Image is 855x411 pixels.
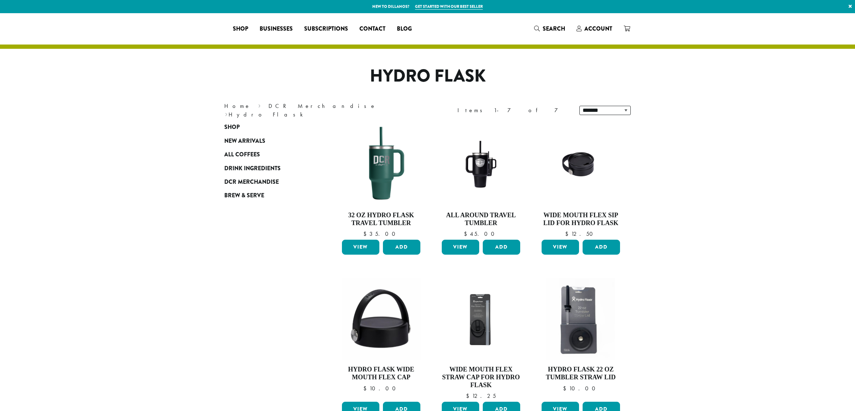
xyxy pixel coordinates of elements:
[440,134,522,196] img: T32_Black_1200x900.jpg
[563,385,569,392] span: $
[224,120,310,134] a: Shop
[225,108,227,119] span: ›
[397,25,412,33] span: Blog
[224,161,310,175] a: Drink Ingredients
[224,137,265,146] span: New Arrivals
[340,212,422,227] h4: 32 oz Hydro Flask Travel Tumbler
[224,134,310,148] a: New Arrivals
[584,25,612,33] span: Account
[268,102,376,110] a: DCR Merchandise
[304,25,348,33] span: Subscriptions
[219,66,636,87] h1: Hydro Flask
[224,164,281,173] span: Drink Ingredients
[563,385,599,392] bdi: 10.00
[464,230,470,238] span: $
[540,278,622,399] a: Hydro Flask 22 oz Tumbler Straw Lid $10.00
[260,25,293,33] span: Businesses
[224,102,251,110] a: Home
[583,240,620,255] button: Add
[224,191,264,200] span: Brew & Serve
[528,23,571,35] a: Search
[466,392,496,400] bdi: 12.25
[342,240,379,255] a: View
[540,124,622,237] a: Wide Mouth Flex Sip Lid for Hydro Flask $12.50
[363,385,399,392] bdi: 10.00
[359,25,385,33] span: Contact
[540,278,622,360] img: 22oz-Tumbler-Straw-Lid-Hydro-Flask-300x300.jpg
[543,25,565,33] span: Search
[258,99,261,110] span: ›
[224,189,310,202] a: Brew & Serve
[442,240,479,255] a: View
[415,4,483,10] a: Get started with our best seller
[224,150,260,159] span: All Coffees
[483,240,520,255] button: Add
[542,240,579,255] a: View
[340,124,422,237] a: 32 oz Hydro Flask Travel Tumbler $35.00
[440,212,522,227] h4: All Around Travel Tumbler
[363,230,369,238] span: $
[540,212,622,227] h4: Wide Mouth Flex Sip Lid for Hydro Flask
[565,230,571,238] span: $
[540,366,622,381] h4: Hydro Flask 22 oz Tumbler Straw Lid
[457,106,569,115] div: Items 1-7 of 7
[464,230,498,238] bdi: 45.00
[363,230,399,238] bdi: 35.00
[440,124,522,237] a: All Around Travel Tumbler $45.00
[440,288,522,350] img: Hydro-FlaskF-lex-Sip-Lid-_Stock_1200x900.jpg
[340,124,422,206] img: 32TravelTumbler_Fir-e1741126779857.png
[340,366,422,381] h4: Hydro Flask Wide Mouth Flex Cap
[440,278,522,399] a: Wide Mouth Flex Straw Cap for Hydro Flask $12.25
[540,134,622,196] img: Hydro-Flask-WM-Flex-Sip-Lid-Black_.jpg
[466,392,472,400] span: $
[383,240,420,255] button: Add
[233,25,248,33] span: Shop
[363,385,369,392] span: $
[224,148,310,161] a: All Coffees
[342,278,421,360] img: Hydro-Flask-Wide-Mouth-Flex-Cap.jpg
[224,175,310,189] a: DCR Merchandise
[224,123,240,132] span: Shop
[224,102,417,119] nav: Breadcrumb
[227,23,254,35] a: Shop
[565,230,596,238] bdi: 12.50
[440,366,522,389] h4: Wide Mouth Flex Straw Cap for Hydro Flask
[340,278,422,399] a: Hydro Flask Wide Mouth Flex Cap $10.00
[224,178,279,187] span: DCR Merchandise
